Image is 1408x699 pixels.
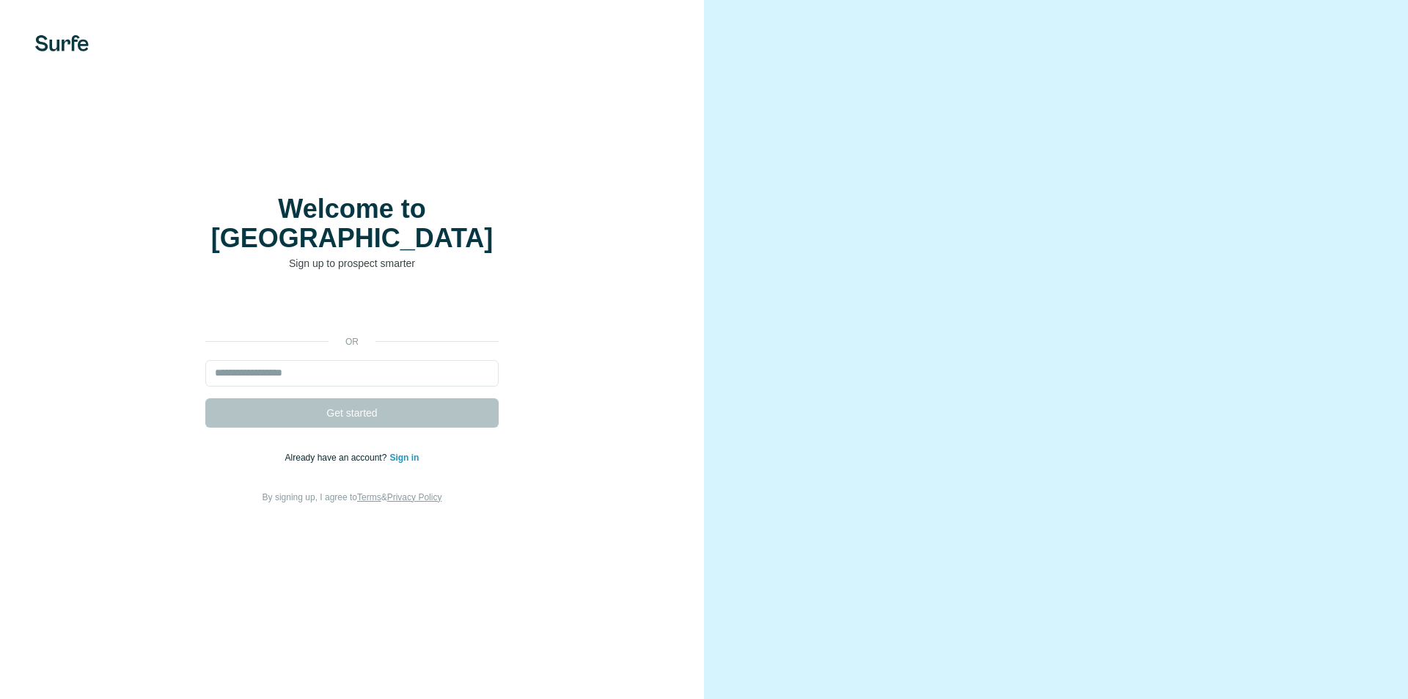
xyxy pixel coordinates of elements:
a: Terms [357,492,381,502]
iframe: Botón Iniciar sesión con Google [198,293,506,325]
p: Sign up to prospect smarter [205,256,499,271]
span: By signing up, I agree to & [263,492,442,502]
img: Surfe's logo [35,35,89,51]
a: Privacy Policy [387,492,442,502]
a: Sign in [389,453,419,463]
h1: Welcome to [GEOGRAPHIC_DATA] [205,194,499,253]
span: Already have an account? [285,453,390,463]
p: or [329,335,375,348]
